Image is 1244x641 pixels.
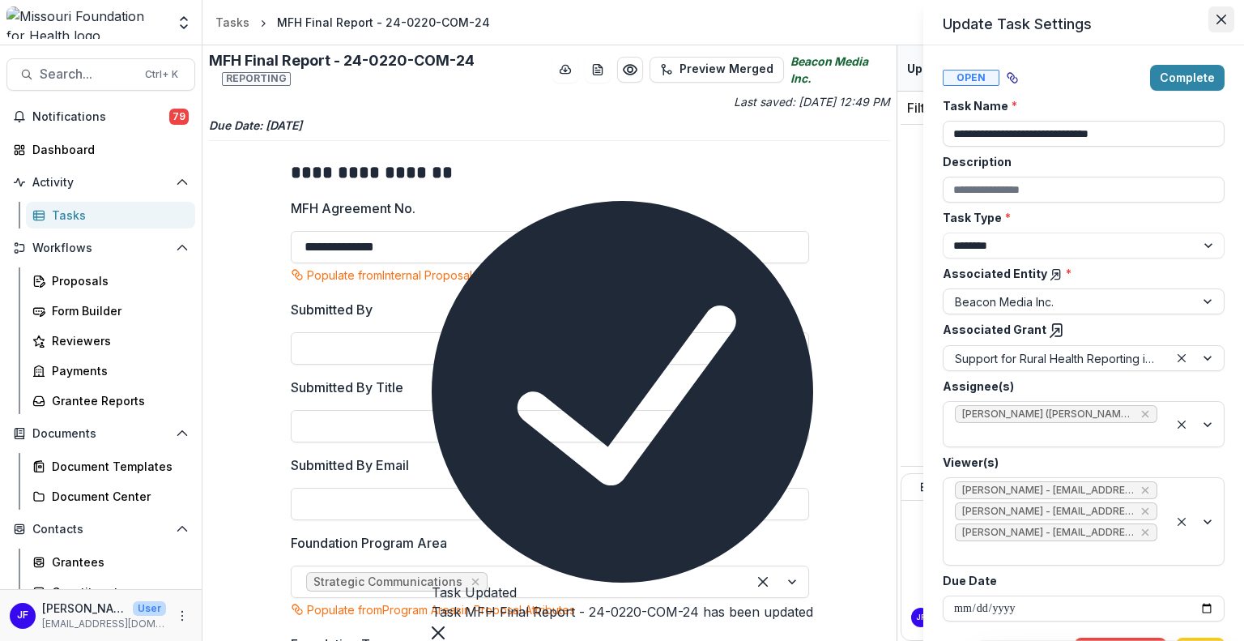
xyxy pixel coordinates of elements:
label: Associated Grant [943,321,1215,339]
span: [PERSON_NAME] - [EMAIL_ADDRESS][DOMAIN_NAME] [962,485,1134,496]
button: Close [1208,6,1234,32]
label: Task Type [943,209,1215,226]
label: Viewer(s) [943,454,1215,471]
span: [PERSON_NAME] - [EMAIL_ADDRESS][DOMAIN_NAME] [962,527,1134,538]
label: Associated Entity [943,265,1215,282]
div: Clear selected options [1172,348,1191,368]
span: [PERSON_NAME] - [EMAIL_ADDRESS][DOMAIN_NAME] [962,506,1134,517]
label: Due Date [943,572,1215,589]
div: Remove Rebekah Lerch - rlerch@mffh.org [1139,482,1152,498]
button: Complete [1150,65,1225,91]
div: Remove Brandy Boyer - bboyer@mffh.org [1139,503,1152,519]
button: View dependent tasks [999,65,1025,91]
div: Remove Stephanie Campbell (stephanie@thebeacon.media) [1139,406,1152,422]
span: [PERSON_NAME] ([PERSON_NAME][EMAIL_ADDRESS][DOMAIN_NAME]) [962,408,1134,420]
div: Clear selected options [1172,415,1191,434]
label: Description [943,153,1215,170]
label: Assignee(s) [943,378,1215,395]
label: Task Name [943,97,1215,114]
span: Open [943,70,999,86]
div: Remove Molly Crisp - mcrisp@mffh.org [1139,524,1152,541]
div: Clear selected options [1172,512,1191,532]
